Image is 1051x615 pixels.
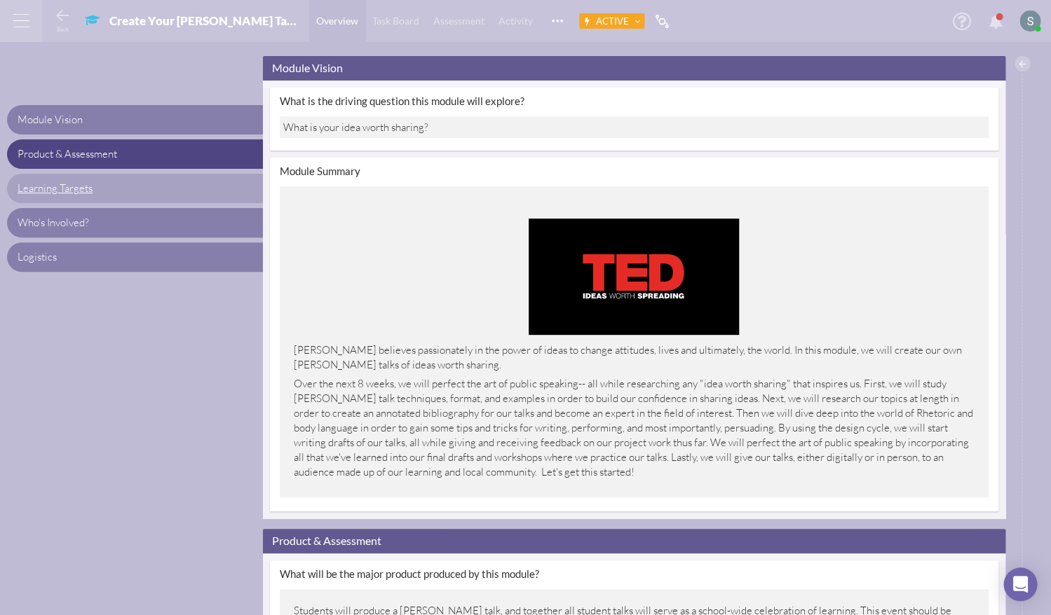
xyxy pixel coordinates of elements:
[1019,11,1040,32] img: ACg8ocKKX03B5h8i416YOfGGRvQH7qkhkMU_izt_hUWC0FdG_LDggA=s96-c
[272,534,381,547] span: Product & Assessment
[18,250,57,263] span: Logistics
[372,15,419,27] span: Task Board
[579,13,644,29] button: Active
[294,376,975,483] p: Over the next 8 weeks, we will perfect the art of public speaking-- all while researching any "id...
[1003,567,1037,601] div: Open Intercom Messenger
[316,15,358,27] span: Overview
[18,147,117,160] span: Product & Assessment
[7,139,263,169] a: Product & Assessment
[18,181,93,195] span: Learning Targets
[280,165,989,178] h5: Module Summary
[57,26,69,33] span: Back
[433,15,484,27] span: Assessment
[7,242,263,272] a: Logistics
[280,116,989,138] div: What is your idea worth sharing?
[272,61,343,74] span: Module Vision
[529,219,739,335] img: image
[18,216,89,229] span: Who's Involved?
[109,13,299,28] div: Create Your [PERSON_NAME] Talk-----
[280,567,989,581] h5: What will be the major product produced by this module?
[18,113,83,126] span: Module Vision
[7,174,263,203] a: Learning Targets
[54,8,71,31] button: Back
[596,15,629,27] span: Active
[7,105,263,134] a: Module Vision
[7,208,263,237] a: Who's Involved?
[109,13,299,32] div: Create Your TED Talk-----
[294,343,975,376] p: [PERSON_NAME] believes passionately in the power of ideas to change attitudes, lives and ultimate...
[499,15,533,27] span: Activity
[280,95,989,108] h5: What is the driving question this module will explore?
